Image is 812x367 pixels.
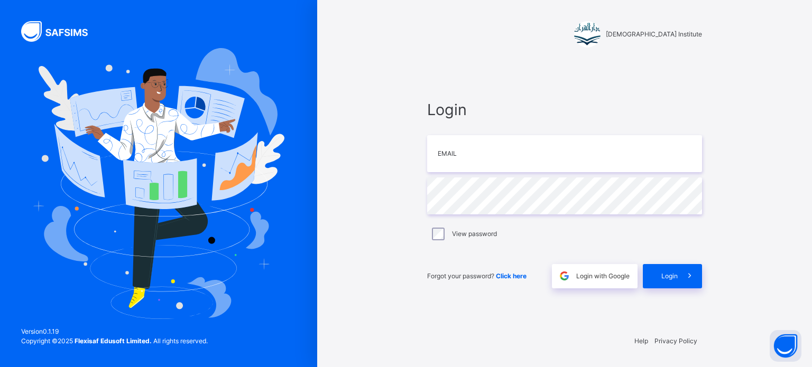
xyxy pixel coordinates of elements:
[452,229,497,239] label: View password
[606,30,702,39] span: [DEMOGRAPHIC_DATA] Institute
[21,327,208,336] span: Version 0.1.19
[634,337,648,345] a: Help
[427,272,527,280] span: Forgot your password?
[496,272,527,280] a: Click here
[770,330,801,362] button: Open asap
[21,337,208,345] span: Copyright © 2025 All rights reserved.
[33,48,284,318] img: Hero Image
[654,337,697,345] a: Privacy Policy
[427,98,702,121] span: Login
[558,270,570,282] img: google.396cfc9801f0270233282035f929180a.svg
[75,337,152,345] strong: Flexisaf Edusoft Limited.
[576,271,630,281] span: Login with Google
[21,21,100,42] img: SAFSIMS Logo
[661,271,678,281] span: Login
